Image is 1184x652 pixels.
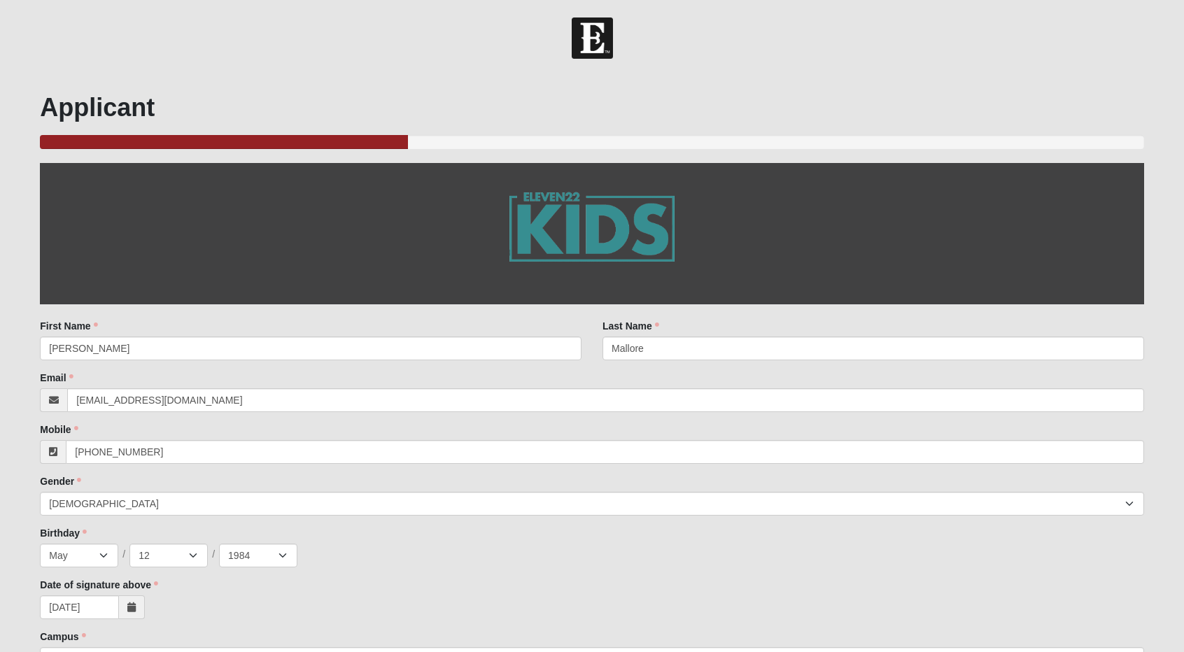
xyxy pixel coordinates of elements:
label: Mobile [40,423,78,437]
label: Gender [40,474,81,488]
h1: Applicant [40,92,1143,122]
label: First Name [40,319,97,333]
label: Birthday [40,526,87,540]
span: / [122,547,125,562]
span: / [212,547,215,562]
label: Last Name [602,319,659,333]
label: Date of signature above [40,578,158,592]
img: Church of Eleven22 Logo [572,17,613,59]
img: GetImage.ashx [481,163,702,304]
label: Campus [40,630,85,644]
label: Email [40,371,73,385]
